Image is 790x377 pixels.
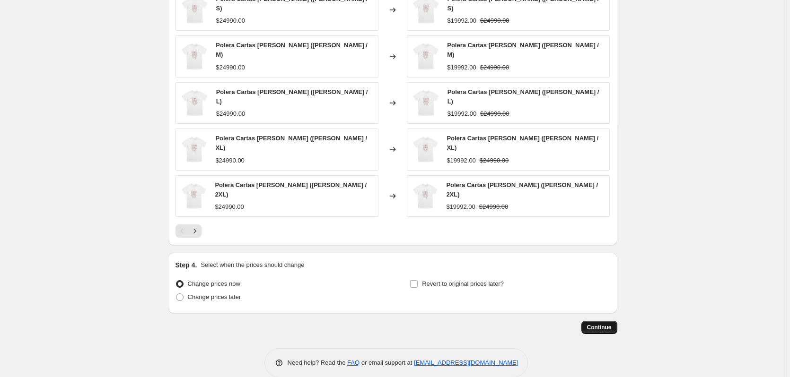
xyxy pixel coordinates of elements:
[360,359,414,366] span: or email support at
[216,88,368,105] span: Polera Cartas [PERSON_NAME] ([PERSON_NAME] / L)
[181,43,209,71] img: FRONT_1cd5be90-6b86-4884-8380-39f1b9f3f129_80x.png
[448,109,476,119] div: $19992.00
[447,135,598,151] span: Polera Cartas [PERSON_NAME] ([PERSON_NAME] / XL)
[176,260,197,270] h2: Step 4.
[188,293,241,300] span: Change prices later
[181,89,209,117] img: FRONT_1cd5be90-6b86-4884-8380-39f1b9f3f129_80x.png
[412,182,439,210] img: FRONT_1cd5be90-6b86-4884-8380-39f1b9f3f129_80x.png
[215,202,244,212] div: $24990.00
[215,156,244,165] div: $24990.00
[412,135,439,163] img: FRONT_1cd5be90-6b86-4884-8380-39f1b9f3f129_80x.png
[446,181,598,198] span: Polera Cartas [PERSON_NAME] ([PERSON_NAME] / 2XL)
[201,260,304,270] p: Select when the prices should change
[480,156,509,165] strike: $24990.00
[215,181,367,198] span: Polera Cartas [PERSON_NAME] ([PERSON_NAME] / 2XL)
[188,280,240,287] span: Change prices now
[480,63,509,72] strike: $24990.00
[480,109,509,119] strike: $24990.00
[448,16,476,26] div: $19992.00
[448,88,599,105] span: Polera Cartas [PERSON_NAME] ([PERSON_NAME] / L)
[447,42,599,58] span: Polera Cartas [PERSON_NAME] ([PERSON_NAME] / M)
[587,324,612,331] span: Continue
[181,182,208,210] img: FRONT_1cd5be90-6b86-4884-8380-39f1b9f3f129_80x.png
[188,224,202,238] button: Next
[479,202,508,212] strike: $24990.00
[216,63,245,72] div: $24990.00
[412,43,440,71] img: FRONT_1cd5be90-6b86-4884-8380-39f1b9f3f129_80x.png
[446,202,475,212] div: $19992.00
[216,109,245,119] div: $24990.00
[414,359,518,366] a: [EMAIL_ADDRESS][DOMAIN_NAME]
[215,135,367,151] span: Polera Cartas [PERSON_NAME] ([PERSON_NAME] / XL)
[181,135,208,163] img: FRONT_1cd5be90-6b86-4884-8380-39f1b9f3f129_80x.png
[447,156,475,165] div: $19992.00
[412,89,440,117] img: FRONT_1cd5be90-6b86-4884-8380-39f1b9f3f129_80x.png
[216,42,368,58] span: Polera Cartas [PERSON_NAME] ([PERSON_NAME] / M)
[480,16,509,26] strike: $24990.00
[581,321,617,334] button: Continue
[216,16,245,26] div: $24990.00
[347,359,360,366] a: FAQ
[176,224,202,238] nav: Pagination
[422,280,504,287] span: Revert to original prices later?
[288,359,348,366] span: Need help? Read the
[447,63,476,72] div: $19992.00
